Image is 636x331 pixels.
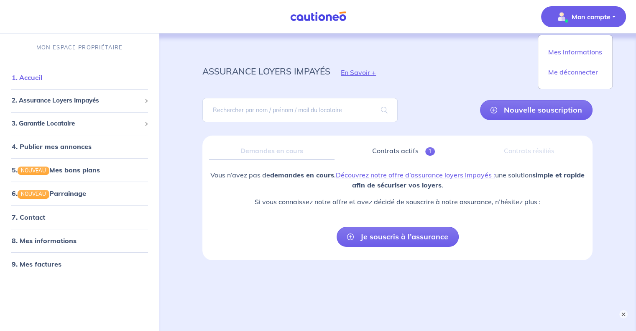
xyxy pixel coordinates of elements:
[555,10,568,23] img: illu_account_valid_menu.svg
[541,65,609,79] a: Me déconnecter
[425,147,435,156] span: 1
[12,213,45,221] a: 7. Contact
[3,115,156,132] div: 3. Garantie Locataire
[3,185,156,202] div: 6.NOUVEAUParrainage
[541,45,609,59] a: Mes informations
[12,166,100,174] a: 5.NOUVEAUMes bons plans
[12,73,42,82] a: 1. Accueil
[3,138,156,155] div: 4. Publier mes annonces
[270,171,334,179] strong: demandes en cours
[36,44,123,51] p: MON ESPACE PROPRIÉTAIRE
[3,209,156,226] div: 7. Contact
[3,232,156,249] div: 8. Mes informations
[572,12,610,22] p: Mon compte
[336,171,495,179] a: Découvrez notre offre d’assurance loyers impayés :
[12,96,141,105] span: 2. Assurance Loyers Impayés
[480,100,593,120] a: Nouvelle souscription
[541,6,626,27] button: illu_account_valid_menu.svgMon compte
[287,11,350,22] img: Cautioneo
[3,162,156,178] div: 5.NOUVEAUMes bons plans
[12,260,61,268] a: 9. Mes factures
[202,64,330,79] p: assurance loyers impayés
[3,92,156,109] div: 2. Assurance Loyers Impayés
[12,236,77,245] a: 8. Mes informations
[538,35,613,89] div: illu_account_valid_menu.svgMon compte
[12,189,86,198] a: 6.NOUVEAUParrainage
[209,170,586,190] p: Vous n’avez pas de . une solution .
[12,119,141,128] span: 3. Garantie Locataire
[337,227,459,247] a: Je souscris à l’assurance
[3,256,156,272] div: 9. Mes factures
[202,98,397,122] input: Rechercher par nom / prénom / mail du locataire
[619,310,628,318] button: ×
[12,142,92,151] a: 4. Publier mes annonces
[330,60,386,85] button: En Savoir +
[3,69,156,86] div: 1. Accueil
[341,142,466,160] a: Contrats actifs1
[209,197,586,207] p: Si vous connaissez notre offre et avez décidé de souscrire à notre assurance, n’hésitez plus :
[371,98,398,122] span: search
